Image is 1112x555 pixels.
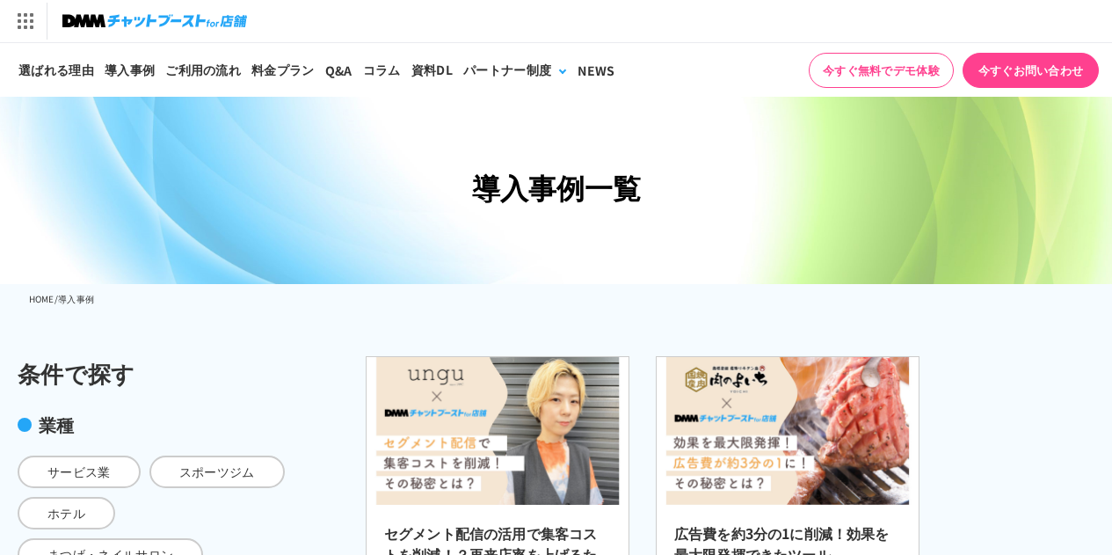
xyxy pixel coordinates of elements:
[29,292,55,305] a: HOME
[809,53,954,88] a: 今すぐ無料でデモ体験
[160,43,246,97] a: ご利用の流れ
[320,43,358,97] a: Q&A
[58,288,94,310] li: 導入事例
[99,43,160,97] a: 導入事例
[29,166,1084,209] h1: 導入事例一覧
[3,3,47,40] img: サービス
[149,456,285,488] span: スポーツジム
[18,497,115,529] span: ホテル
[62,9,247,33] img: チャットブーストfor店舗
[358,43,406,97] a: コラム
[18,412,299,438] div: 業種
[572,43,620,97] a: NEWS
[246,43,320,97] a: 料金プラン
[55,288,58,310] li: /
[18,356,299,391] div: 条件で探す
[13,43,99,97] a: 選ばれる理由
[963,53,1099,88] a: 今すぐお問い合わせ
[18,456,141,488] span: サービス業
[463,61,551,79] div: パートナー制度
[406,43,458,97] a: 資料DL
